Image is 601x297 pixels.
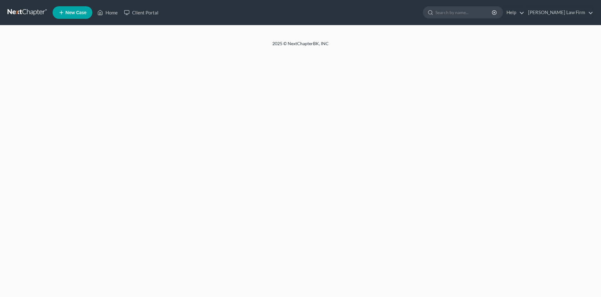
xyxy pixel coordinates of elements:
[65,10,86,15] span: New Case
[94,7,121,18] a: Home
[503,7,524,18] a: Help
[121,7,162,18] a: Client Portal
[435,7,493,18] input: Search by name...
[122,40,479,52] div: 2025 © NextChapterBK, INC
[525,7,593,18] a: [PERSON_NAME] Law Firm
